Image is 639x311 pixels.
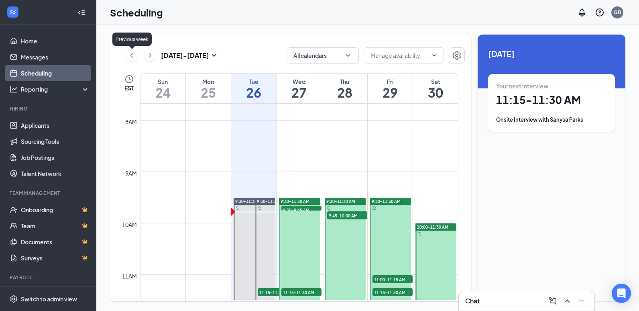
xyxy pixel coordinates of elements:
[561,295,574,307] button: ChevronUp
[140,78,185,86] div: Sun
[209,51,219,60] svg: SmallChevronDown
[236,206,240,210] svg: Sync
[488,47,615,60] span: [DATE]
[120,272,138,280] div: 11am
[372,206,376,210] svg: Sync
[21,65,90,81] a: Scheduling
[21,250,90,266] a: SurveysCrown
[21,149,90,166] a: Job Postings
[21,202,90,218] a: OnboardingCrown
[186,78,231,86] div: Mon
[575,295,588,307] button: Minimize
[277,74,322,103] a: August 27, 2025
[10,105,88,112] div: Hiring
[344,51,352,59] svg: ChevronDown
[413,86,458,99] h1: 30
[124,117,138,126] div: 8am
[577,8,587,17] svg: Notifications
[21,33,90,49] a: Home
[10,295,18,303] svg: Settings
[449,47,465,63] button: Settings
[9,8,17,16] svg: WorkstreamLogo
[370,51,427,60] input: Manage availability
[126,49,138,61] button: ChevronLeft
[140,86,185,99] h1: 24
[186,86,231,99] h1: 25
[21,295,77,303] div: Switch to admin view
[281,288,322,296] span: 11:15-11:30 AM
[277,78,322,86] div: Wed
[287,47,359,63] button: All calendarsChevronDown
[161,51,209,60] h3: [DATE] - [DATE]
[10,274,88,281] div: Payroll
[21,133,90,149] a: Sourcing Tools
[21,166,90,182] a: Talent Network
[417,224,448,230] span: 10:00-11:30 AM
[257,198,286,204] span: 9:30-11:30 AM
[546,295,559,307] button: ComposeMessage
[372,198,401,204] span: 9:30-11:30 AM
[21,117,90,133] a: Applicants
[146,51,154,60] svg: ChevronRight
[413,74,458,103] a: August 30, 2025
[496,82,607,90] div: Your next interview
[120,220,138,229] div: 10am
[413,78,458,86] div: Sat
[327,211,367,219] span: 9:45-10:00 AM
[368,86,413,99] h1: 29
[21,234,90,250] a: DocumentsCrown
[368,74,413,103] a: August 29, 2025
[322,86,367,99] h1: 28
[110,6,163,19] h1: Scheduling
[281,206,322,214] span: 9:30-9:45 AM
[281,198,309,204] span: 9:30-11:30 AM
[124,169,138,178] div: 9am
[465,297,480,305] h3: Chat
[186,74,231,103] a: August 25, 2025
[562,296,572,306] svg: ChevronUp
[124,74,134,84] svg: Clock
[327,206,331,210] svg: Sync
[372,275,413,283] span: 11:00-11:15 AM
[496,93,607,107] h1: 11:15 - 11:30 AM
[235,198,264,204] span: 9:30-11:30 AM
[10,85,18,93] svg: Analysis
[112,33,152,46] div: Previous week
[77,8,85,16] svg: Collapse
[231,86,276,99] h1: 26
[21,218,90,234] a: TeamCrown
[140,74,185,103] a: August 24, 2025
[431,52,437,59] svg: ChevronDown
[10,190,88,196] div: Team Management
[322,74,367,103] a: August 28, 2025
[21,85,90,93] div: Reporting
[124,84,134,92] span: EST
[322,78,367,86] div: Thu
[417,232,421,236] svg: Sync
[614,9,621,16] div: GB
[548,296,558,306] svg: ComposeMessage
[231,74,276,103] a: August 26, 2025
[372,288,413,296] span: 11:15-11:30 AM
[257,206,261,210] svg: Sync
[258,288,298,296] span: 11:15-11:30 AM
[612,284,631,303] div: Open Intercom Messenger
[595,8,604,17] svg: QuestionInfo
[144,49,156,61] button: ChevronRight
[277,86,322,99] h1: 27
[368,78,413,86] div: Fri
[326,198,355,204] span: 9:30-11:30 AM
[128,51,136,60] svg: ChevronLeft
[577,296,586,306] svg: Minimize
[452,51,462,60] svg: Settings
[496,116,607,124] div: Onsite Interview with Sanysa Parks
[231,78,276,86] div: Tue
[21,49,90,65] a: Messages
